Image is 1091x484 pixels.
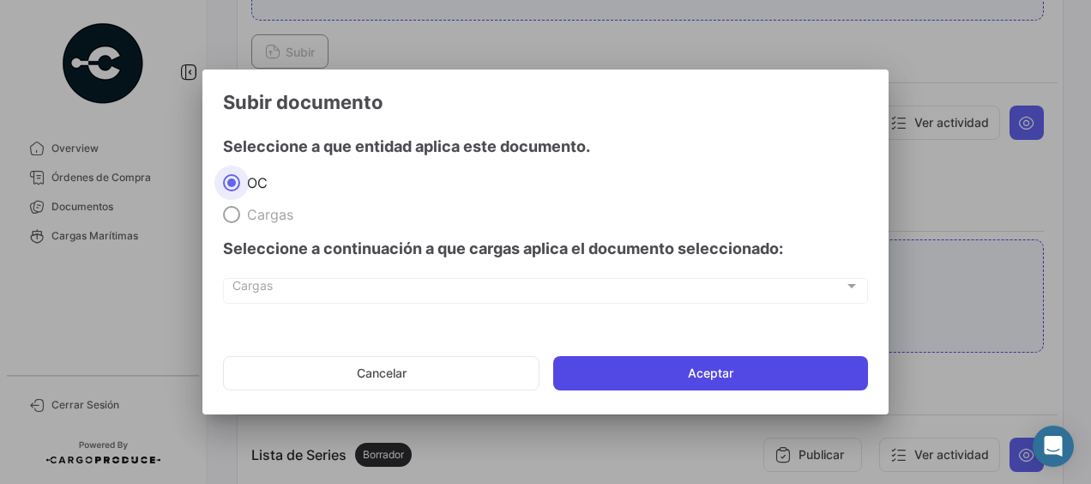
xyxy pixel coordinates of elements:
span: Cargas [240,206,293,223]
button: Cancelar [223,356,539,390]
span: Cargas [232,282,844,297]
h3: Subir documento [223,90,868,114]
h4: Seleccione a continuación a que cargas aplica el documento seleccionado: [223,237,868,261]
span: OC [240,174,268,191]
h4: Seleccione a que entidad aplica este documento. [223,135,590,159]
div: Abrir Intercom Messenger [1033,426,1074,467]
button: Aceptar [553,356,868,390]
